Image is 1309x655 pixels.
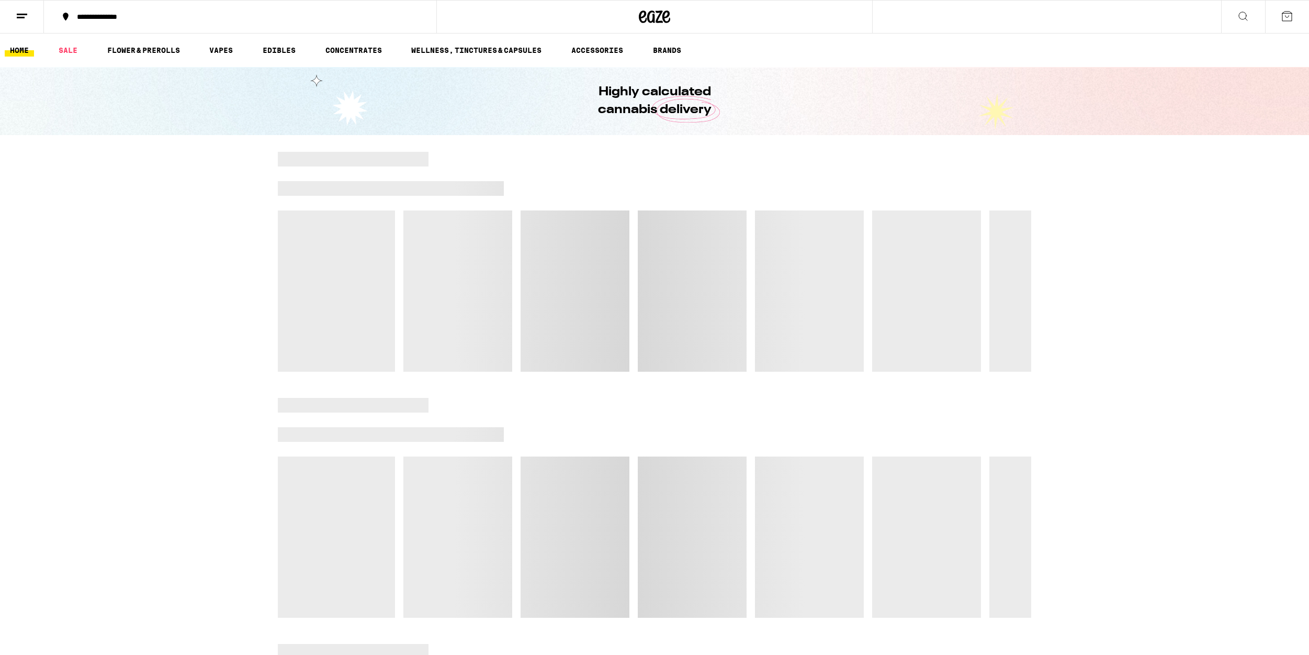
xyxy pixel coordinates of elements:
[102,44,185,57] a: FLOWER & PREROLLS
[648,44,686,57] a: BRANDS
[204,44,238,57] a: VAPES
[320,44,387,57] a: CONCENTRATES
[568,83,741,119] h1: Highly calculated cannabis delivery
[5,44,34,57] a: HOME
[406,44,547,57] a: WELLNESS, TINCTURES & CAPSULES
[53,44,83,57] a: SALE
[566,44,628,57] a: ACCESSORIES
[257,44,301,57] a: EDIBLES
